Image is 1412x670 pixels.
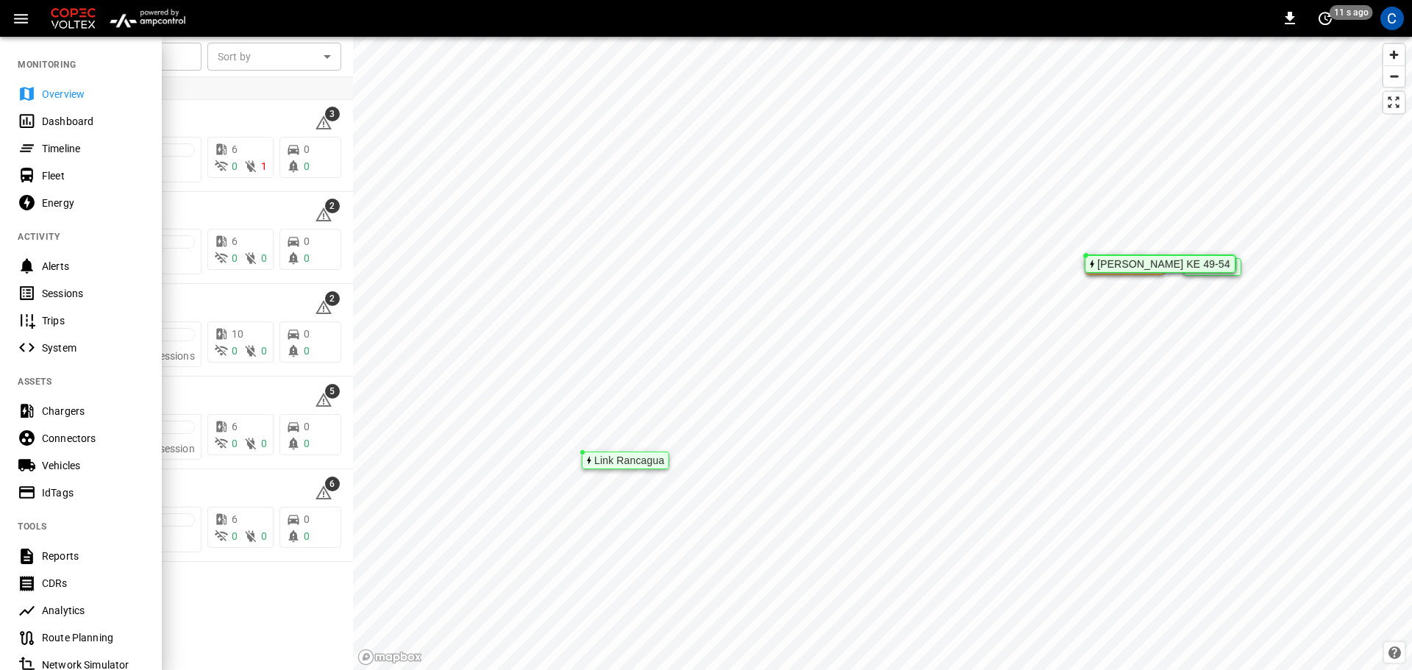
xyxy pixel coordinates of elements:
[42,549,144,563] div: Reports
[1313,7,1337,30] button: set refresh interval
[42,87,144,101] div: Overview
[42,404,144,418] div: Chargers
[42,630,144,645] div: Route Planning
[42,576,144,591] div: CDRs
[42,341,144,355] div: System
[42,603,144,618] div: Analytics
[42,141,144,156] div: Timeline
[1330,5,1373,20] span: 11 s ago
[104,4,190,32] img: ampcontrol.io logo
[48,4,99,32] img: Customer Logo
[42,485,144,500] div: IdTags
[42,114,144,129] div: Dashboard
[42,259,144,274] div: Alerts
[42,458,144,473] div: Vehicles
[42,196,144,210] div: Energy
[42,168,144,183] div: Fleet
[1380,7,1404,30] div: profile-icon
[42,286,144,301] div: Sessions
[42,313,144,328] div: Trips
[42,431,144,446] div: Connectors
